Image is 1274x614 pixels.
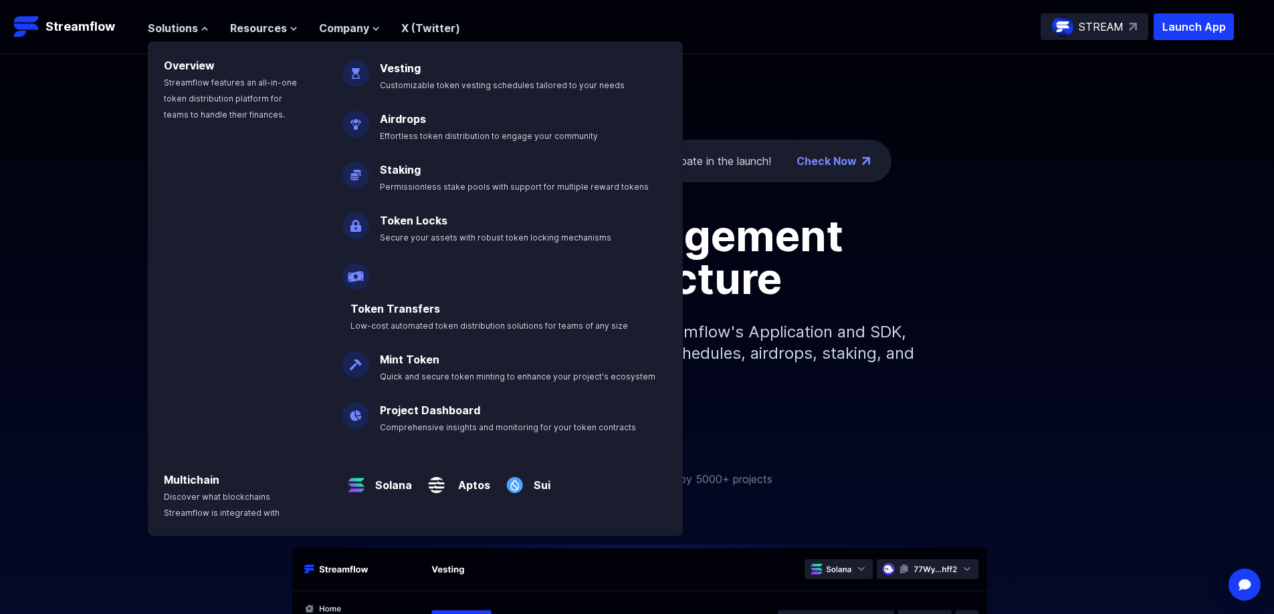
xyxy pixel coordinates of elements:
[797,153,857,169] a: Check Now
[380,80,625,90] span: Customizable token vesting schedules tailored to your needs
[342,202,369,239] img: Token Locks
[528,466,550,493] a: Sui
[639,471,772,487] p: Trusted by 5000+ projects
[1129,23,1137,31] img: top-right-arrow.svg
[164,492,280,518] span: Discover what blockchains Streamflow is integrated with
[342,461,370,498] img: Solana
[230,20,298,36] button: Resources
[450,466,490,493] a: Aptos
[1079,19,1124,35] p: STREAM
[380,422,636,432] span: Comprehensive insights and monitoring for your token contracts
[148,20,209,36] button: Solutions
[342,49,369,87] img: Vesting
[350,321,628,331] span: Low-cost automated token distribution solutions for teams of any size
[423,461,450,498] img: Aptos
[148,20,198,36] span: Solutions
[45,17,115,36] p: Streamflow
[342,151,369,188] img: Staking
[501,461,528,498] img: Sui
[164,473,219,486] a: Multichain
[380,112,426,126] a: Airdrops
[342,100,369,138] img: Airdrops
[1052,16,1073,37] img: streamflow-logo-circle.png
[13,13,134,40] a: Streamflow
[380,214,447,227] a: Token Locks
[401,21,460,35] a: X (Twitter)
[13,13,40,40] img: Streamflow Logo
[380,353,439,366] a: Mint Token
[164,59,215,72] a: Overview
[380,233,611,243] span: Secure your assets with robust token locking mechanisms
[1154,13,1234,40] button: Launch App
[380,404,480,417] a: Project Dashboard
[342,392,369,429] img: Project Dashboard
[342,253,369,290] img: Payroll
[380,182,649,192] span: Permissionless stake pools with support for multiple reward tokens
[1229,569,1261,601] div: Open Intercom Messenger
[342,341,369,378] img: Mint Token
[230,20,287,36] span: Resources
[319,20,380,36] button: Company
[164,78,297,120] span: Streamflow features an all-in-one token distribution platform for teams to handle their finances.
[380,371,655,381] span: Quick and secure token minting to enhance your project's ecosystem
[350,302,440,315] a: Token Transfers
[380,163,421,176] a: Staking
[370,466,412,493] a: Solana
[380,131,598,141] span: Effortless token distribution to engage your community
[319,20,369,36] span: Company
[1041,13,1148,40] a: STREAM
[380,61,421,75] a: Vesting
[862,157,870,165] img: top-right-arrow.png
